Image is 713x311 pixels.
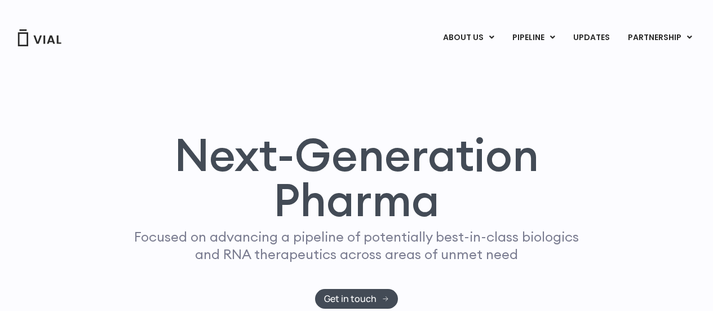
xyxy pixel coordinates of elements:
img: Vial Logo [17,29,62,46]
p: Focused on advancing a pipeline of potentially best-in-class biologics and RNA therapeutics acros... [130,228,584,263]
a: Get in touch [315,289,398,309]
a: PIPELINEMenu Toggle [503,28,564,47]
h1: Next-Generation Pharma [113,132,601,222]
a: ABOUT USMenu Toggle [434,28,503,47]
a: UPDATES [564,28,618,47]
span: Get in touch [324,295,377,303]
a: PARTNERSHIPMenu Toggle [619,28,701,47]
